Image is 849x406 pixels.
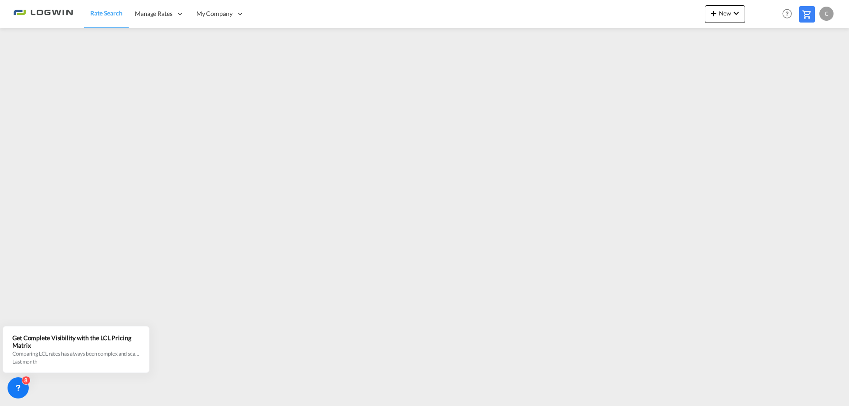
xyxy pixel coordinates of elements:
[705,5,745,23] button: icon-plus 400-fgNewicon-chevron-down
[196,9,233,18] span: My Company
[13,4,73,24] img: 2761ae10d95411efa20a1f5e0282d2d7.png
[780,6,795,21] span: Help
[819,7,834,21] div: C
[708,10,742,17] span: New
[90,9,122,17] span: Rate Search
[708,8,719,19] md-icon: icon-plus 400-fg
[731,8,742,19] md-icon: icon-chevron-down
[780,6,799,22] div: Help
[135,9,172,18] span: Manage Rates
